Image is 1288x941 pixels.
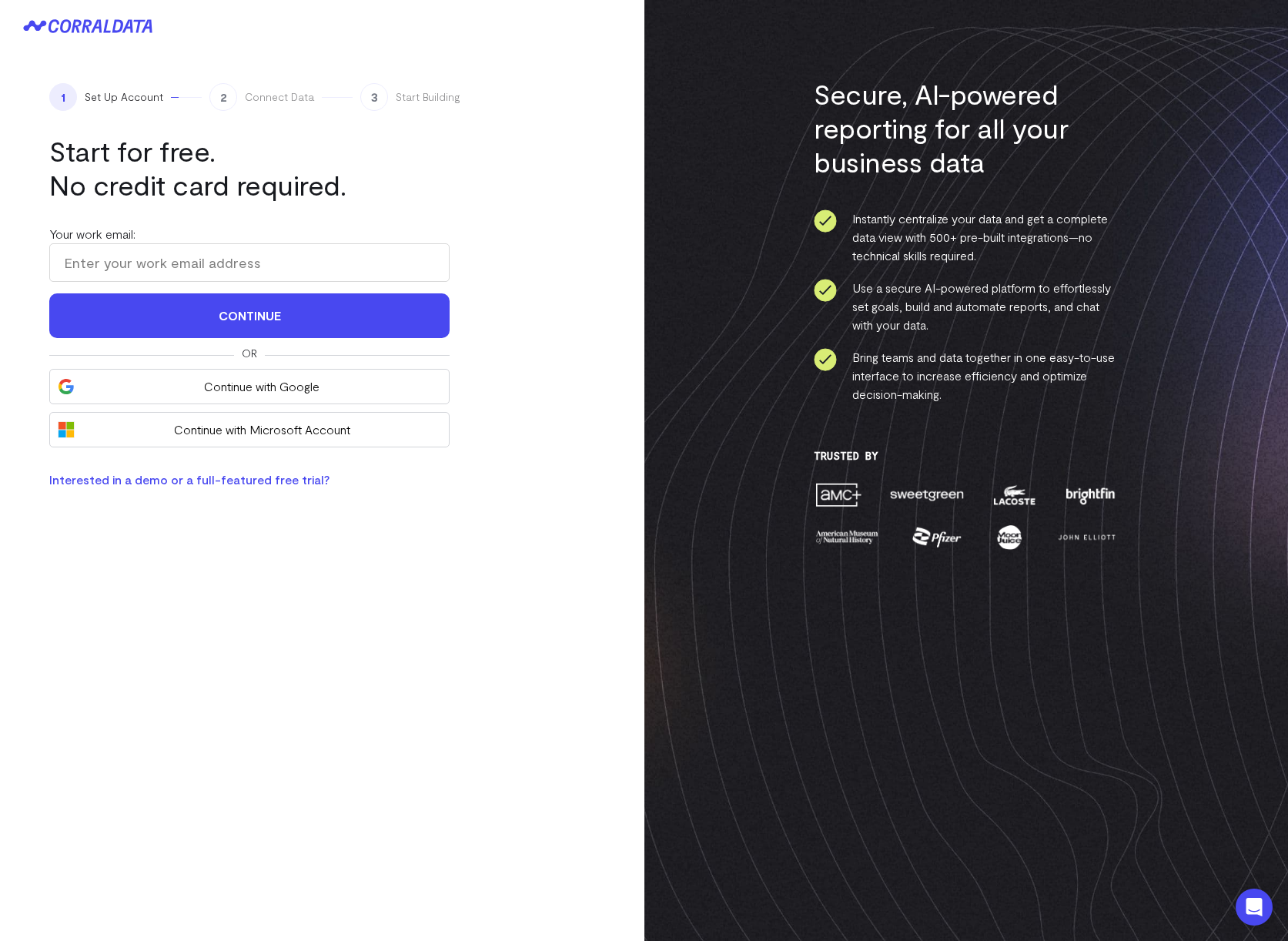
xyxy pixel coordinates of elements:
span: Start Building [396,89,460,105]
span: 1 [49,83,77,111]
button: Continue with Microsoft Account [49,412,450,447]
h1: Start for free. No credit card required. [49,134,450,202]
span: Continue with Google [82,377,441,396]
span: Continue with Microsoft Account [82,420,441,439]
li: Use a secure AI-powered platform to effortlessly set goals, build and automate reports, and chat ... [814,279,1118,334]
button: Continue with Google [49,369,450,404]
li: Instantly centralize your data and get a complete data view with 500+ pre-built integrations—no t... [814,209,1118,265]
span: Connect Data [245,89,314,105]
a: Interested in a demo or a full-featured free trial? [49,472,330,487]
div: Open Intercom Messenger [1236,889,1273,926]
h3: Trusted By [814,450,1118,462]
li: Bring teams and data together in one easy-to-use interface to increase efficiency and optimize de... [814,348,1118,404]
label: Your work email: [49,226,135,241]
h3: Secure, AI-powered reporting for all your business data [814,77,1118,179]
span: 2 [209,83,237,111]
span: 3 [360,83,388,111]
button: Continue [49,293,450,338]
span: Or [242,346,257,361]
input: Enter your work email address [49,243,450,282]
span: Set Up Account [85,89,163,105]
